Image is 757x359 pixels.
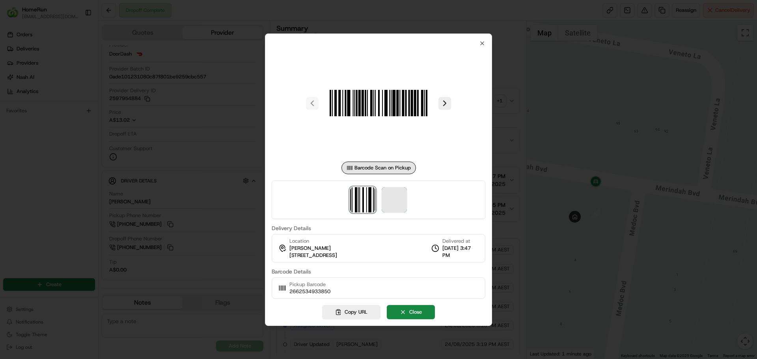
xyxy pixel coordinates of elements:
[442,245,479,259] span: [DATE] 3:47 PM
[322,305,380,319] button: Copy URL
[289,245,331,252] span: [PERSON_NAME]
[289,288,330,295] span: 2662534933850
[387,305,435,319] button: Close
[289,238,309,245] span: Location
[442,238,479,245] span: Delivered at
[350,187,375,212] img: barcode_scan_on_pickup image
[341,162,416,174] div: Barcode Scan on Pickup
[322,47,435,160] img: barcode_scan_on_pickup image
[272,225,485,231] label: Delivery Details
[289,281,330,288] span: Pickup Barcode
[272,269,485,274] label: Barcode Details
[289,252,337,259] span: [STREET_ADDRESS]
